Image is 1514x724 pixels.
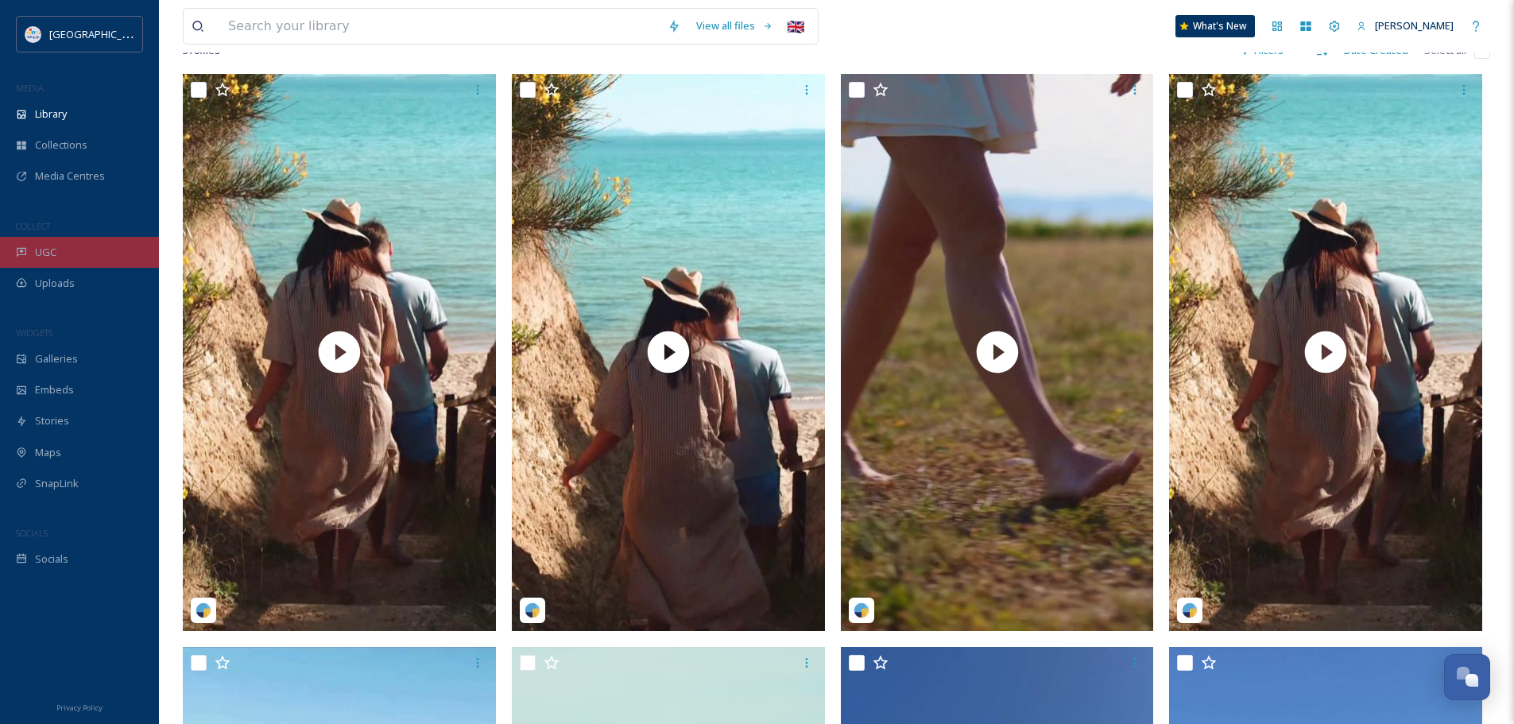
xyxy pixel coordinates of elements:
a: Privacy Policy [56,697,103,716]
input: Search your library [220,9,660,44]
span: MEDIA [16,82,44,94]
span: Library [35,106,67,122]
span: UGC [35,245,56,260]
img: thumbnail [183,74,496,630]
img: thumbnail [512,74,825,630]
span: Maps [35,445,61,460]
span: Stories [35,413,69,428]
img: snapsea-logo.png [525,602,540,618]
a: What's New [1175,15,1255,37]
span: WIDGETS [16,327,52,339]
img: thumbnail [841,74,1154,630]
span: Collections [35,137,87,153]
img: snapsea-logo.png [1182,602,1198,618]
img: thumbnail [1169,74,1482,630]
span: COLLECT [16,220,50,232]
img: HTZ_logo_EN.svg [25,26,41,42]
span: [PERSON_NAME] [1375,18,1454,33]
span: [GEOGRAPHIC_DATA] [49,26,150,41]
span: Socials [35,552,68,567]
span: Privacy Policy [56,703,103,713]
button: Open Chat [1444,654,1490,700]
span: SOCIALS [16,527,48,539]
img: snapsea-logo.png [196,602,211,618]
a: View all files [688,10,781,41]
span: Galleries [35,351,78,366]
div: 🇬🇧 [781,12,810,41]
a: [PERSON_NAME] [1349,10,1462,41]
img: snapsea-logo.png [854,602,869,618]
span: Uploads [35,276,75,291]
span: SnapLink [35,476,79,491]
span: Media Centres [35,168,105,184]
span: Embeds [35,382,74,397]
